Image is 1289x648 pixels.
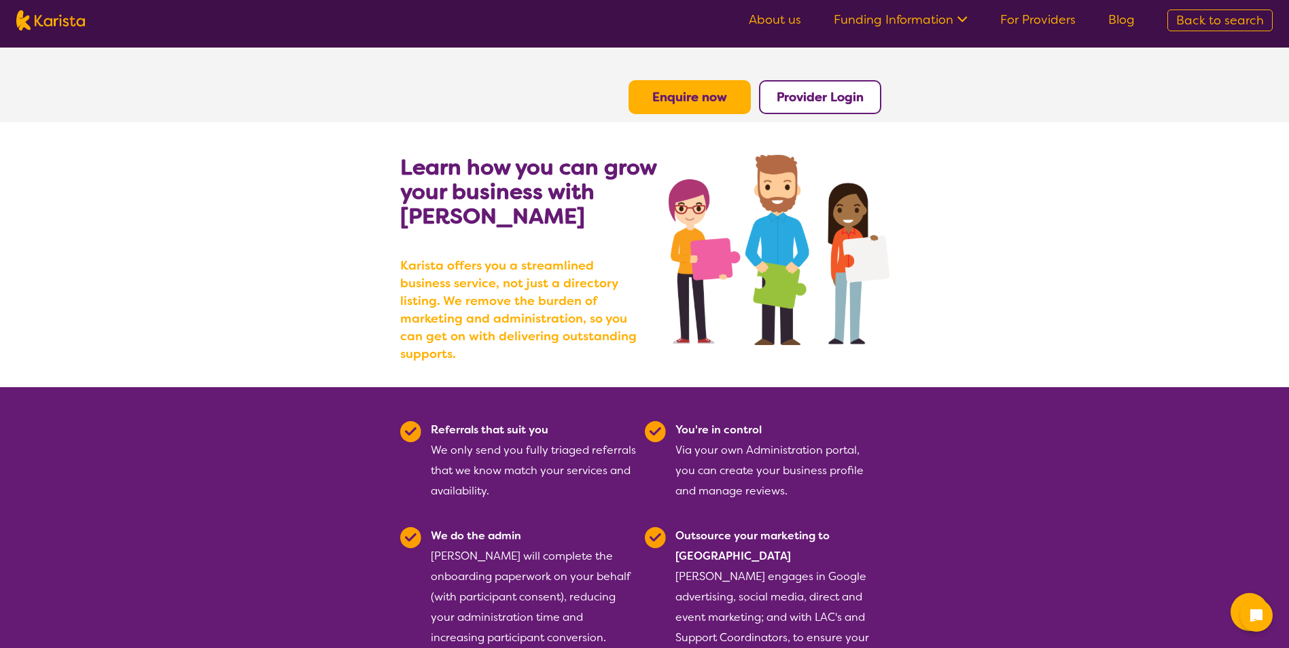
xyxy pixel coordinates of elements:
[669,155,889,345] img: grow your business with Karista
[431,422,548,437] b: Referrals that suit you
[645,527,666,548] img: Tick
[1231,593,1269,631] button: Channel Menu
[675,422,762,437] b: You're in control
[652,89,727,105] a: Enquire now
[759,80,881,114] button: Provider Login
[675,420,881,501] div: Via your own Administration portal, you can create your business profile and manage reviews.
[1108,12,1135,28] a: Blog
[431,528,521,543] b: We do the admin
[1000,12,1076,28] a: For Providers
[1176,12,1264,29] span: Back to search
[675,528,830,563] b: Outsource your marketing to [GEOGRAPHIC_DATA]
[400,153,656,230] b: Learn how you can grow your business with [PERSON_NAME]
[1167,10,1273,31] a: Back to search
[749,12,801,28] a: About us
[431,420,637,501] div: We only send you fully triaged referrals that we know match your services and availability.
[777,89,864,105] a: Provider Login
[834,12,968,28] a: Funding Information
[400,257,645,363] b: Karista offers you a streamlined business service, not just a directory listing. We remove the bu...
[629,80,751,114] button: Enquire now
[645,421,666,442] img: Tick
[400,421,421,442] img: Tick
[16,10,85,31] img: Karista logo
[400,527,421,548] img: Tick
